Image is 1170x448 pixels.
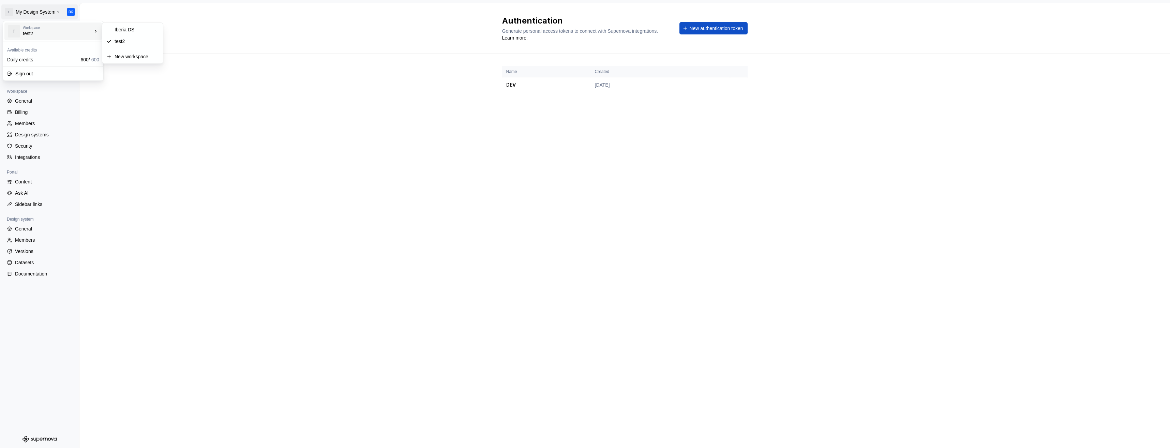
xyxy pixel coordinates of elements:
[115,53,159,60] div: New workspace
[7,56,78,63] div: Daily credits
[115,26,159,33] div: Iberia DS
[8,25,20,38] div: T
[4,43,102,54] div: Available credits
[81,57,100,62] span: 600 /
[115,38,159,45] div: test2
[15,70,99,77] div: Sign out
[91,57,99,62] span: 600
[23,26,92,30] div: Workspace
[23,30,81,37] div: test2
